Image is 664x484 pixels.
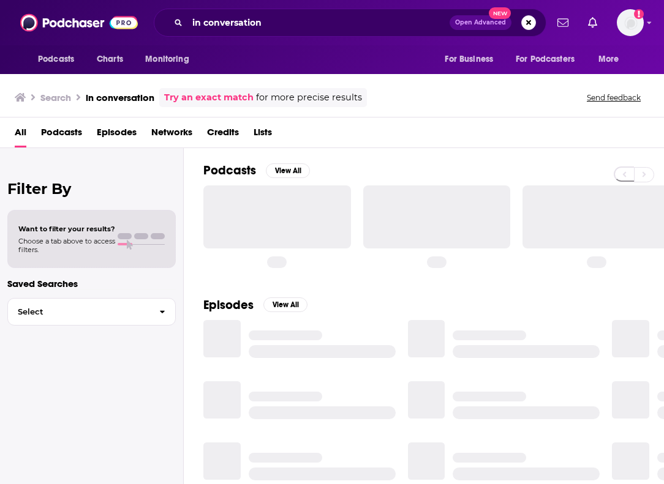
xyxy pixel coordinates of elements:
[7,298,176,326] button: Select
[254,122,272,147] a: Lists
[207,122,239,147] a: Credits
[617,9,644,36] img: User Profile
[164,91,254,105] a: Try an exact match
[203,297,254,313] h2: Episodes
[583,12,602,33] a: Show notifications dropdown
[203,163,310,178] a: PodcastsView All
[38,51,74,68] span: Podcasts
[590,48,635,71] button: open menu
[29,48,90,71] button: open menu
[445,51,493,68] span: For Business
[450,15,511,30] button: Open AdvancedNew
[617,9,644,36] button: Show profile menu
[436,48,508,71] button: open menu
[583,92,644,103] button: Send feedback
[617,9,644,36] span: Logged in as smeizlik
[553,12,573,33] a: Show notifications dropdown
[187,13,450,32] input: Search podcasts, credits, & more...
[455,20,506,26] span: Open Advanced
[203,297,307,313] a: EpisodesView All
[145,51,189,68] span: Monitoring
[15,122,26,147] a: All
[40,92,71,103] h3: Search
[20,11,138,34] img: Podchaser - Follow, Share and Rate Podcasts
[86,92,154,103] h3: in conversation
[137,48,205,71] button: open menu
[18,237,115,254] span: Choose a tab above to access filters.
[89,48,130,71] a: Charts
[8,308,149,316] span: Select
[598,51,619,68] span: More
[203,163,256,178] h2: Podcasts
[7,278,176,289] p: Saved Searches
[151,122,192,147] a: Networks
[516,51,575,68] span: For Podcasters
[263,297,307,312] button: View All
[7,180,176,198] h2: Filter By
[97,122,137,147] a: Episodes
[508,48,592,71] button: open menu
[97,51,123,68] span: Charts
[18,225,115,233] span: Want to filter your results?
[256,91,362,105] span: for more precise results
[41,122,82,147] a: Podcasts
[634,9,644,19] svg: Add a profile image
[154,9,546,37] div: Search podcasts, credits, & more...
[266,163,310,178] button: View All
[489,7,511,19] span: New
